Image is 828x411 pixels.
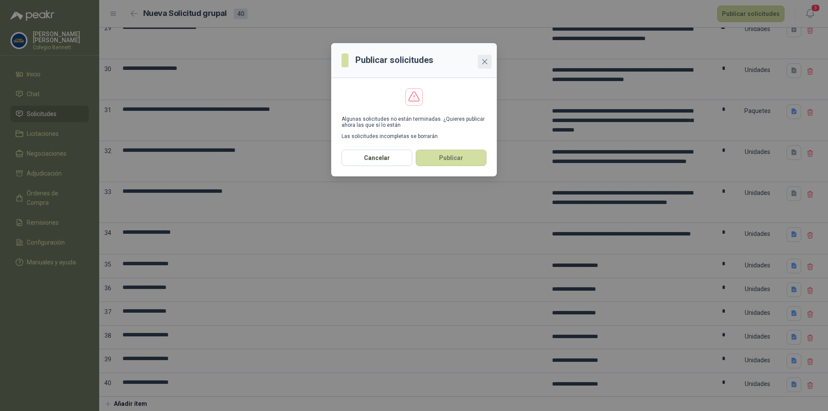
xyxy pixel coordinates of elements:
[416,150,486,166] button: Publicar
[355,53,433,67] h3: Publicar solicitudes
[481,58,488,65] span: close
[342,150,412,166] button: Cancelar
[342,116,486,128] p: Algunas solicitudes no están terminadas. ¿Quieres publicar ahora las que sí lo están
[342,133,486,139] p: Las solicitudes incompletas se borrarán.
[478,55,492,69] button: Close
